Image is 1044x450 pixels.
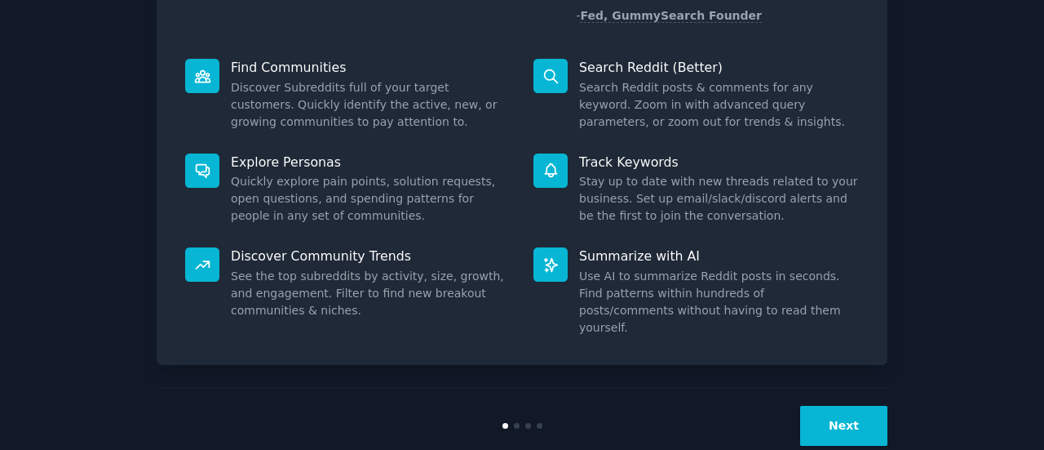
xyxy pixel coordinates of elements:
p: Find Communities [231,59,511,76]
dd: Stay up to date with new threads related to your business. Set up email/slack/discord alerts and ... [579,173,859,225]
dd: Quickly explore pain points, solution requests, open questions, and spending patterns for people ... [231,173,511,225]
dd: Discover Subreddits full of your target customers. Quickly identify the active, new, or growing c... [231,79,511,131]
p: Explore Personas [231,154,511,171]
p: Track Keywords [579,154,859,171]
p: Discover Community Trends [231,247,511,265]
dd: See the top subreddits by activity, size, growth, and engagement. Filter to find new breakout com... [231,268,511,319]
button: Next [800,406,887,446]
dd: Use AI to summarize Reddit posts in seconds. Find patterns within hundreds of posts/comments with... [579,268,859,336]
a: Fed, GummySearch Founder [580,9,762,23]
p: Search Reddit (Better) [579,59,859,76]
div: - [576,7,762,25]
dd: Search Reddit posts & comments for any keyword. Zoom in with advanced query parameters, or zoom o... [579,79,859,131]
p: Summarize with AI [579,247,859,265]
